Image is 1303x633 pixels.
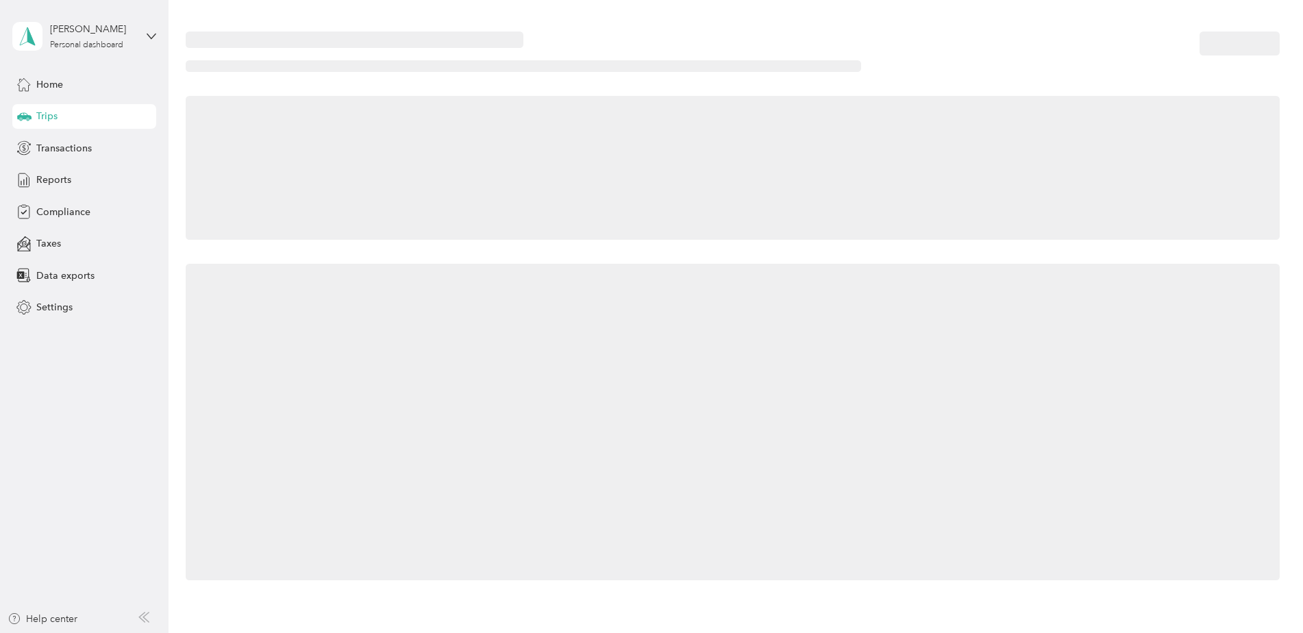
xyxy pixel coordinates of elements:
span: Data exports [36,269,95,283]
span: Home [36,77,63,92]
span: Transactions [36,141,92,156]
span: Reports [36,173,71,187]
span: Trips [36,109,58,123]
div: Personal dashboard [50,41,123,49]
button: Help center [8,612,77,626]
div: [PERSON_NAME] [50,22,136,36]
iframe: Everlance-gr Chat Button Frame [1226,556,1303,633]
span: Taxes [36,236,61,251]
span: Settings [36,300,73,314]
span: Compliance [36,205,90,219]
